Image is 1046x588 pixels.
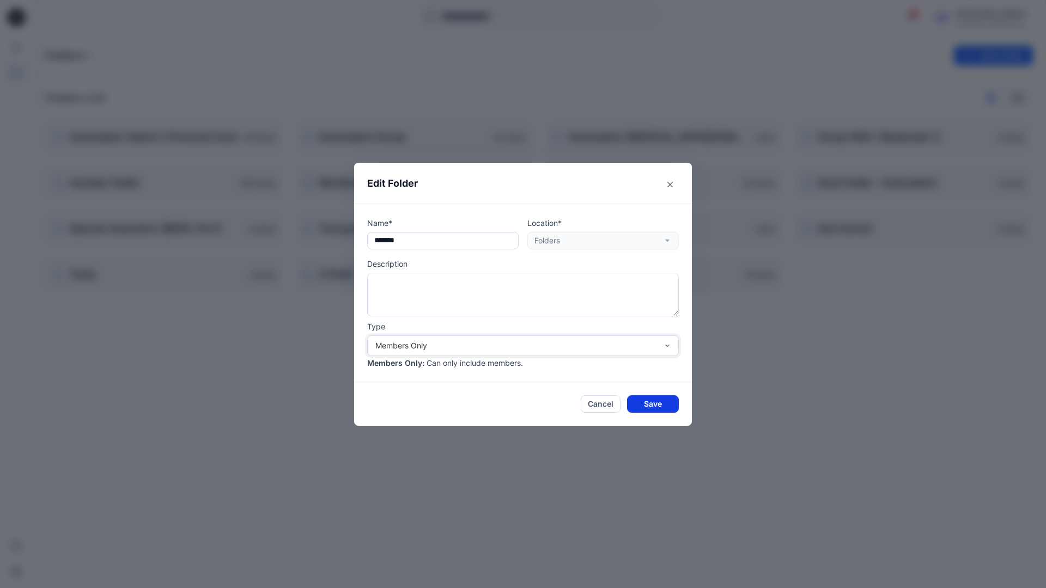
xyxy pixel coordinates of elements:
[354,163,692,204] header: Edit Folder
[627,395,679,413] button: Save
[367,217,519,229] p: Name*
[375,340,658,351] div: Members Only
[367,258,679,269] p: Description
[527,217,679,229] p: Location*
[367,357,424,369] p: Members Only :
[581,395,621,413] button: Cancel
[367,321,679,332] p: Type
[661,176,679,193] button: Close
[427,357,523,369] p: Can only include members.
